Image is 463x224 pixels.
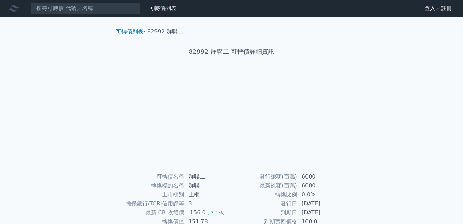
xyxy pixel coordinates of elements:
td: 群聯 [184,181,232,190]
td: 6000 [298,172,345,181]
a: 可轉債列表 [149,5,177,11]
td: [DATE] [298,199,345,208]
td: 到期日 [232,208,298,217]
input: 搜尋可轉債 代號／名稱 [30,2,141,14]
td: 最新餘額(百萬) [232,181,298,190]
td: [DATE] [298,208,345,217]
a: 可轉債列表 [116,28,143,35]
td: 擔保銀行/TCRI信用評等 [119,199,184,208]
td: 可轉債名稱 [119,172,184,181]
a: 登入／註冊 [419,3,457,14]
div: 156.0 [189,208,207,217]
td: 轉換比例 [232,190,298,199]
h1: 82992 群聯二 可轉債詳細資訊 [110,47,353,57]
li: › [116,28,145,36]
td: 群聯二 [184,172,232,181]
td: 6000 [298,181,345,190]
td: 0.0% [298,190,345,199]
td: 最新 CB 收盤價 [119,208,184,217]
td: 發行日 [232,199,298,208]
span: (-3.1%) [207,210,225,215]
td: 上櫃 [184,190,232,199]
td: 轉換標的名稱 [119,181,184,190]
td: 發行總額(百萬) [232,172,298,181]
td: 上市櫃別 [119,190,184,199]
li: 82992 群聯二 [147,28,183,36]
td: 3 [184,199,232,208]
